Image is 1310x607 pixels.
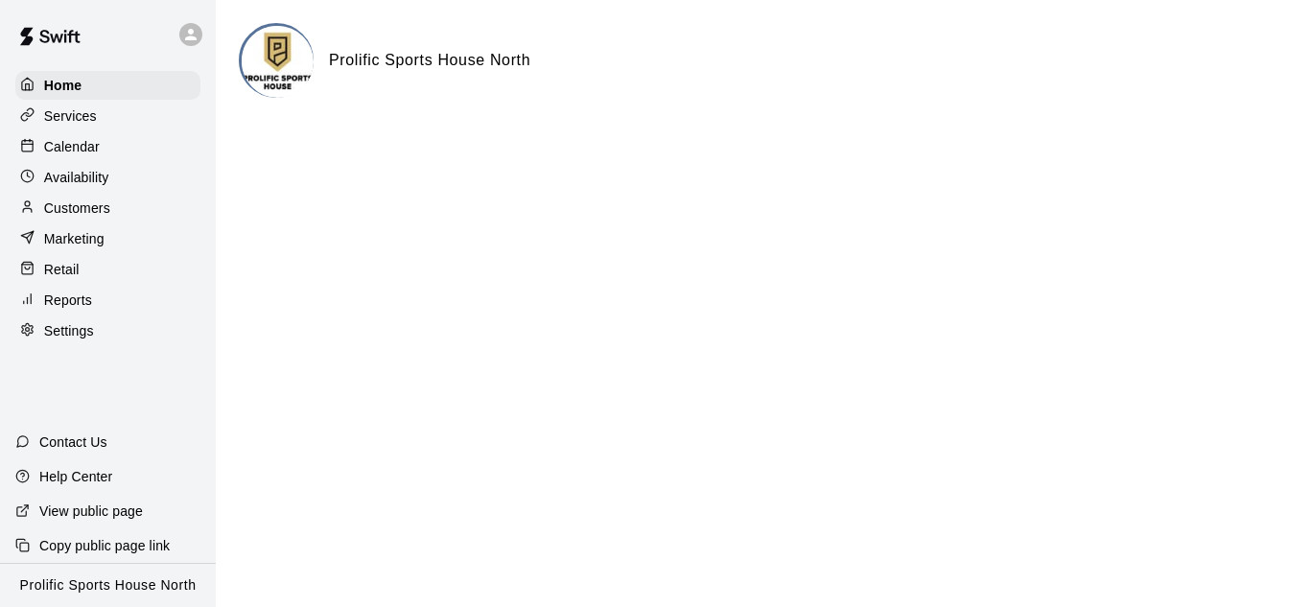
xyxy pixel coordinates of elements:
p: Marketing [44,229,105,248]
p: Copy public page link [39,536,170,555]
a: Settings [15,316,200,345]
p: Customers [44,198,110,218]
a: Services [15,102,200,130]
p: Home [44,76,82,95]
a: Reports [15,286,200,315]
p: Help Center [39,467,112,486]
a: Customers [15,194,200,222]
a: Retail [15,255,200,284]
p: Services [44,106,97,126]
a: Calendar [15,132,200,161]
p: Calendar [44,137,100,156]
p: Settings [44,321,94,340]
img: Prolific Sports House North logo [242,26,314,98]
p: Reports [44,291,92,310]
p: Retail [44,260,80,279]
h6: Prolific Sports House North [329,48,530,73]
p: Availability [44,168,109,187]
p: Contact Us [39,432,107,452]
p: View public page [39,502,143,521]
a: Availability [15,163,200,192]
a: Home [15,71,200,100]
a: Marketing [15,224,200,253]
p: Prolific Sports House North [20,575,197,595]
